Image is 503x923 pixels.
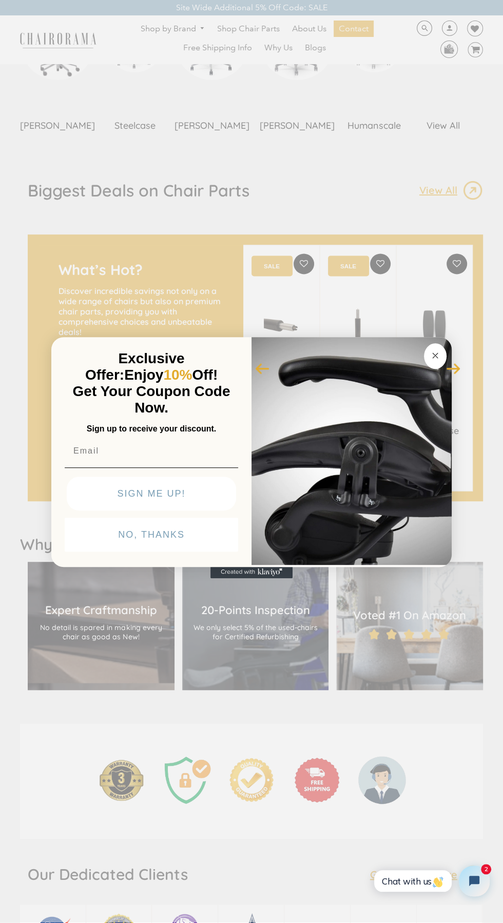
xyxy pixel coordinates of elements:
span: Enjoy Off! [124,367,218,383]
span: Exclusive Offer: [85,350,185,383]
img: 92d77583-a095-41f6-84e7-858462e0427a.jpeg [252,335,452,565]
img: underline [65,467,238,468]
button: Next [444,359,462,377]
button: Close dialog [424,343,447,369]
button: Previous [254,359,272,377]
span: Sign up to receive your discount. [87,424,216,433]
button: SIGN ME UP! [67,477,236,510]
a: Created with Klaviyo - opens in a new tab [210,566,293,578]
input: Email [65,441,238,461]
button: NO, THANKS [65,518,238,552]
span: 10% [163,367,192,383]
iframe: Tidio Chat [363,857,498,905]
span: Get Your Coupon Code Now. [73,383,230,416]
